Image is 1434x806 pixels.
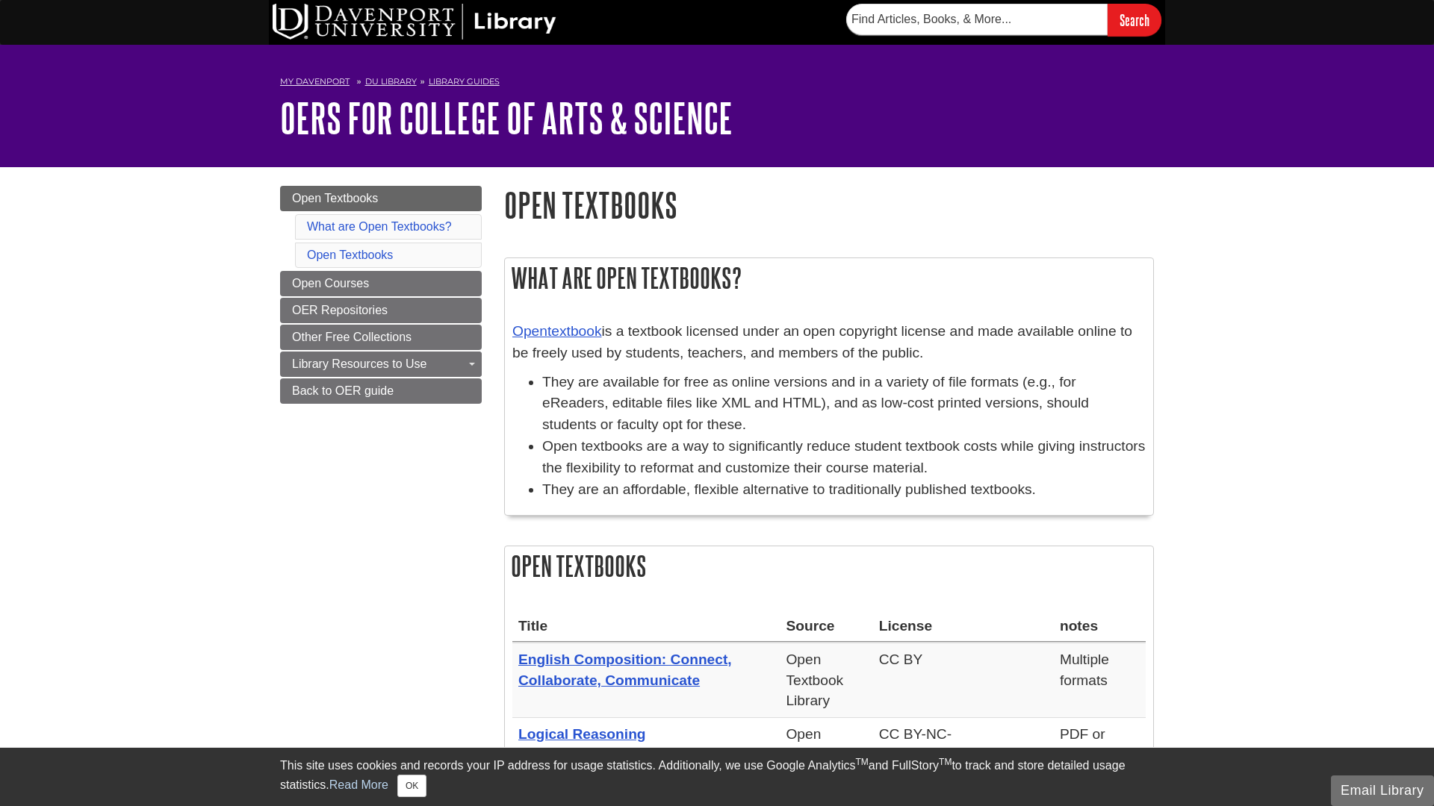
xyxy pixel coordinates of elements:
span: Open Textbooks [292,192,378,204]
th: Title [512,610,780,643]
a: textbook [547,323,602,339]
button: Close [397,775,426,797]
a: OERs for College of Arts & Science [280,95,733,141]
a: My Davenport [280,75,350,88]
span: Library Resources to Use [292,357,427,370]
td: CC BY [873,643,1054,717]
li: Open textbooks are a way to significantly reduce student textbook costs while giving instructors ... [542,436,1146,479]
td: PDF or Read online [1054,717,1146,791]
th: Source [780,610,872,643]
h2: What are Open Textbooks? [505,258,1153,298]
span: OER Repositories [292,304,388,316]
span: Open Courses [292,277,369,290]
h1: Open Textbooks [504,186,1154,224]
input: Find Articles, Books, & More... [846,4,1108,35]
th: License [873,610,1054,643]
h2: Open Textbooks [505,546,1153,586]
a: Other Free Collections [280,325,482,350]
a: Open [512,323,547,339]
p: is a textbook licensed under an open copyright license and made available online to be freely use... [512,321,1146,364]
span: Back to OER guide [292,384,394,397]
li: They are an affordable, flexible alternative to traditionally published textbooks. [542,479,1146,501]
div: Guide Page Menu [280,186,482,404]
sup: TM [939,757,952,767]
a: DU Library [365,76,417,87]
td: Multiple formats [1054,643,1146,717]
td: CC BY-NC-[GEOGRAPHIC_DATA] [873,717,1054,791]
a: OER Repositories [280,298,482,323]
a: Open Textbooks [280,186,482,211]
button: Email Library [1331,775,1434,806]
sup: TM [855,757,868,767]
a: Back to OER guide [280,378,482,404]
li: They are available for free as online versions and in a variety of file formats (e.g., for eReade... [542,372,1146,436]
a: What are Open Textbooks? [307,220,452,233]
form: Searches DU Library's articles, books, and more [846,4,1161,36]
th: notes [1054,610,1146,643]
a: Library Guides [429,76,500,87]
div: This site uses cookies and records your IP address for usage statistics. Additionally, we use Goo... [280,757,1154,797]
span: Other Free Collections [292,331,412,343]
a: Logical Reasoning [518,726,646,742]
img: DU Library [273,4,556,40]
td: Open Textbook Library [780,717,872,791]
a: Read More [329,778,388,791]
a: Open Courses [280,271,482,296]
nav: breadcrumb [280,72,1154,96]
a: Library Resources to Use [280,352,482,377]
input: Search [1108,4,1161,36]
td: Open Textbook Library [780,643,872,717]
a: Open Textbooks [307,249,393,261]
a: English Composition: Connect, Collaborate, Communicate [518,652,732,687]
